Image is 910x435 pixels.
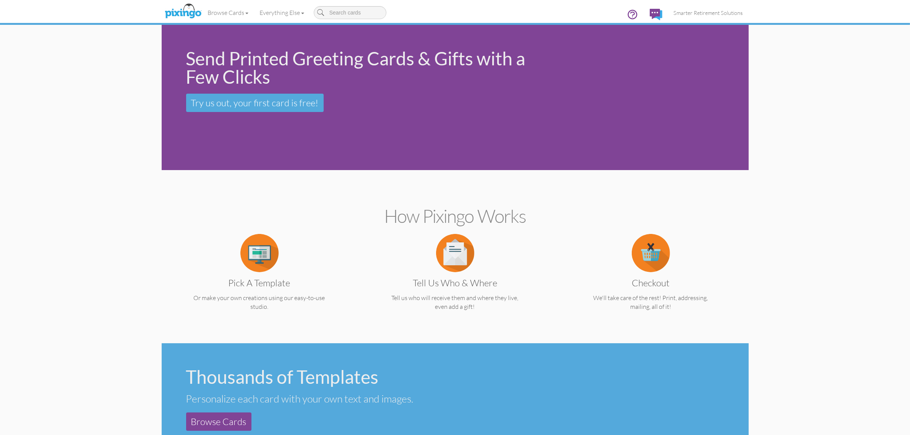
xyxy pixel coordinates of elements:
[910,435,910,435] iframe: Chat
[163,2,203,21] img: pixingo logo
[372,294,538,311] p: Tell us who will receive them and where they live, even add a gift!
[186,392,449,405] div: Personalize each card with your own text and images.
[191,97,319,109] span: Try us out, your first card is free!
[186,49,547,86] div: Send Printed Greeting Cards & Gifts with a Few Clicks
[668,3,749,23] a: Smarter Retirement Solutions
[175,206,735,226] h2: How Pixingo works
[186,368,449,386] div: Thousands of Templates
[240,234,279,272] img: item.alt
[674,10,743,16] span: Smarter Retirement Solutions
[574,278,728,288] h3: Checkout
[177,248,342,311] a: Pick a Template Or make your own creations using our easy-to-use studio.
[568,294,734,311] p: We'll take care of the rest! Print, addressing, mailing, all of it!
[177,294,342,311] p: Or make your own creations using our easy-to-use studio.
[182,278,337,288] h3: Pick a Template
[254,3,310,22] a: Everything Else
[372,248,538,311] a: Tell us Who & Where Tell us who will receive them and where they live, even add a gift!
[186,412,251,431] a: Browse Cards
[378,278,532,288] h3: Tell us Who & Where
[650,9,662,20] img: comments.svg
[436,234,474,272] img: item.alt
[568,248,734,311] a: Checkout We'll take care of the rest! Print, addressing, mailing, all of it!
[202,3,254,22] a: Browse Cards
[314,6,386,19] input: Search cards
[632,234,670,272] img: item.alt
[186,94,324,112] a: Try us out, your first card is free!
